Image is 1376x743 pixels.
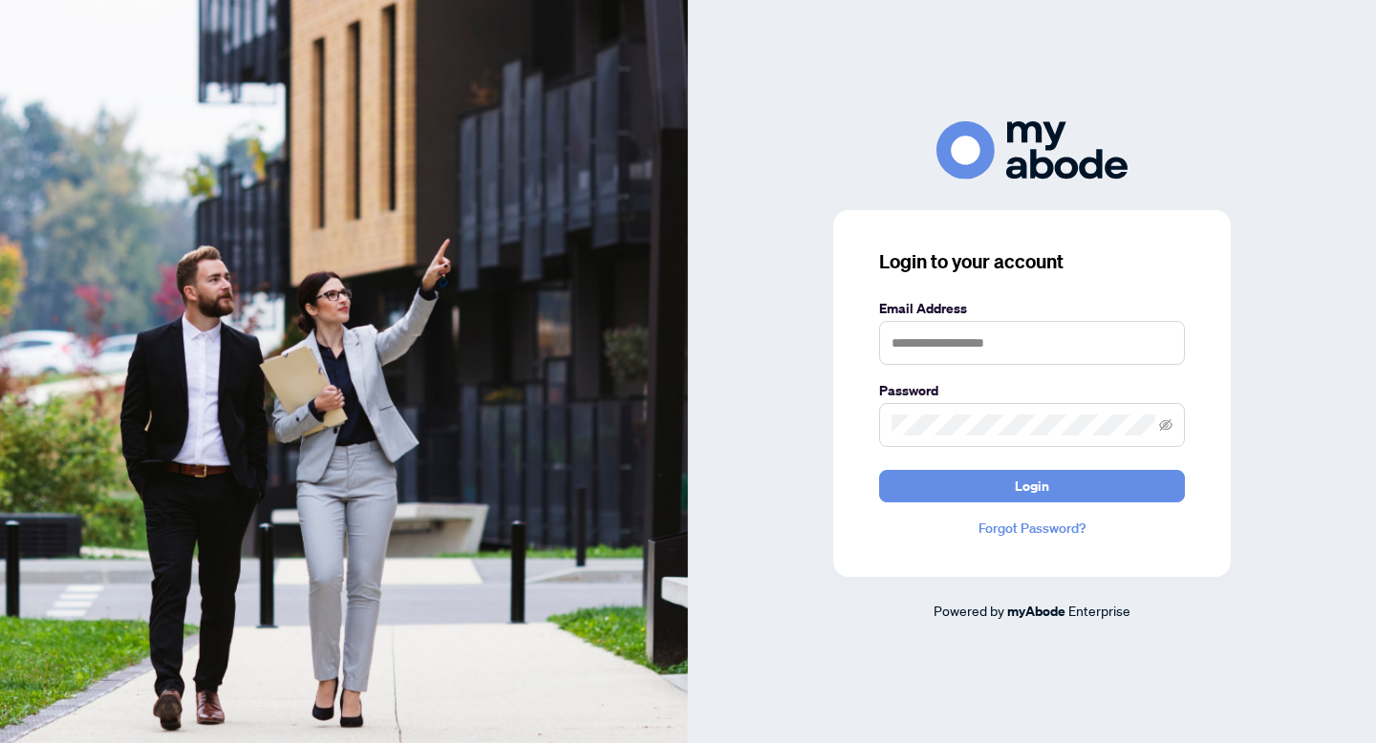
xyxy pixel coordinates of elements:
[879,248,1185,275] h3: Login to your account
[879,470,1185,502] button: Login
[1007,601,1065,622] a: myAbode
[879,298,1185,319] label: Email Address
[879,380,1185,401] label: Password
[934,602,1004,619] span: Powered by
[879,518,1185,539] a: Forgot Password?
[936,121,1128,180] img: ma-logo
[1015,471,1049,501] span: Login
[1159,418,1172,432] span: eye-invisible
[1068,602,1130,619] span: Enterprise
